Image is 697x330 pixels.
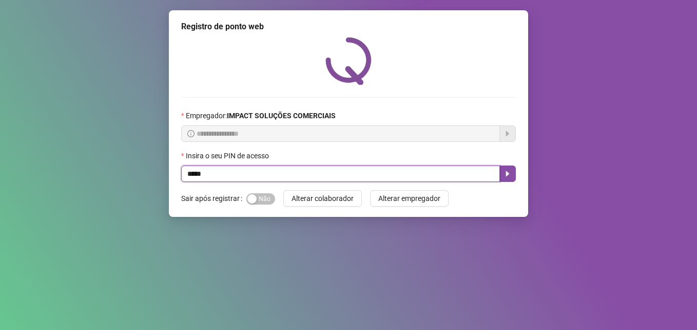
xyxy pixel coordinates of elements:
[186,110,336,121] span: Empregador :
[181,150,276,161] label: Insira o seu PIN de acesso
[283,190,362,207] button: Alterar colaborador
[504,170,512,178] span: caret-right
[370,190,449,207] button: Alterar empregador
[378,193,440,204] span: Alterar empregador
[227,112,336,120] strong: IMPACT SOLUÇÕES COMERCIAIS
[187,130,195,137] span: info-circle
[181,21,516,33] div: Registro de ponto web
[181,190,246,207] label: Sair após registrar
[325,37,372,85] img: QRPoint
[292,193,354,204] span: Alterar colaborador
